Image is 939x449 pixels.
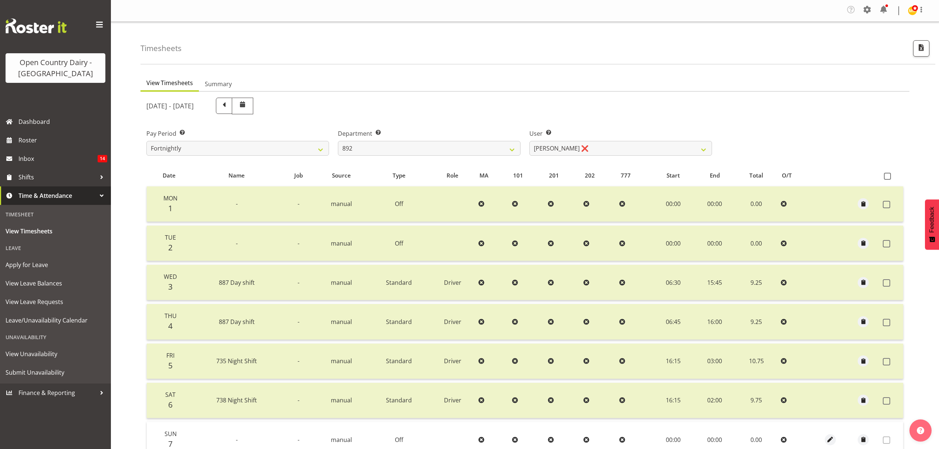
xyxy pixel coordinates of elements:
[219,318,255,326] span: 887 Day shift
[140,44,182,53] h4: Timesheets
[652,265,694,300] td: 06:30
[146,129,329,138] label: Pay Period
[735,383,778,418] td: 9.75
[2,222,109,240] a: View Timesheets
[529,129,712,138] label: User
[2,330,109,345] div: Unavailability
[2,311,109,330] a: Leave/Unavailability Calendar
[163,194,177,202] span: Mon
[585,171,612,180] div: 202
[286,171,311,180] div: Job
[929,207,935,233] span: Feedback
[298,396,299,404] span: -
[2,256,109,274] a: Apply for Leave
[298,357,299,365] span: -
[735,226,778,261] td: 0.00
[735,265,778,300] td: 9.25
[331,396,352,404] span: manual
[151,171,187,180] div: Date
[913,40,929,57] button: Export CSV
[146,78,193,87] span: View Timesheets
[331,436,352,444] span: manual
[6,296,105,307] span: View Leave Requests
[331,318,352,326] span: manual
[2,363,109,382] a: Submit Unavailability
[331,200,352,208] span: manual
[18,172,96,183] span: Shifts
[621,171,648,180] div: 777
[2,274,109,293] a: View Leave Balances
[652,226,694,261] td: 00:00
[925,199,939,250] button: Feedback - Show survey
[6,259,105,270] span: Apply for Leave
[699,171,730,180] div: End
[6,315,105,326] span: Leave/Unavailability Calendar
[652,304,694,340] td: 06:45
[298,318,299,326] span: -
[6,278,105,289] span: View Leave Balances
[444,278,461,287] span: Driver
[372,171,426,180] div: Type
[2,293,109,311] a: View Leave Requests
[216,396,257,404] span: 738 Night Shift
[196,171,278,180] div: Name
[652,383,694,418] td: 16:15
[168,242,173,253] span: 2
[549,171,576,180] div: 201
[695,383,735,418] td: 02:00
[331,239,352,247] span: manual
[298,200,299,208] span: -
[236,436,238,444] span: -
[164,273,177,281] span: Wed
[735,344,778,379] td: 10.75
[368,226,430,261] td: Off
[298,239,299,247] span: -
[434,171,471,180] div: Role
[168,360,173,371] span: 5
[216,357,257,365] span: 735 Night Shift
[368,344,430,379] td: Standard
[444,318,461,326] span: Driver
[146,102,194,110] h5: [DATE] - [DATE]
[98,155,107,162] span: 14
[782,171,809,180] div: O/T
[513,171,540,180] div: 101
[18,387,96,398] span: Finance & Reporting
[735,304,778,340] td: 9.25
[652,186,694,222] td: 00:00
[2,207,109,222] div: Timesheet
[18,135,107,146] span: Roster
[165,312,177,320] span: Thu
[338,129,521,138] label: Department
[165,391,176,399] span: Sat
[368,304,430,340] td: Standard
[319,171,364,180] div: Source
[219,278,255,287] span: 887 Day shift
[2,345,109,363] a: View Unavailability
[168,281,173,292] span: 3
[18,153,98,164] span: Inbox
[205,80,232,88] span: Summary
[18,190,96,201] span: Time & Attendance
[168,439,173,449] span: 7
[444,396,461,404] span: Driver
[166,351,174,359] span: Fri
[368,265,430,300] td: Standard
[917,427,924,434] img: help-xxl-2.png
[6,18,67,33] img: Rosterit website logo
[236,239,238,247] span: -
[165,430,177,438] span: Sun
[13,57,98,79] div: Open Country Dairy - [GEOGRAPHIC_DATA]
[739,171,774,180] div: Total
[479,171,505,180] div: MA
[2,240,109,256] div: Leave
[652,344,694,379] td: 16:15
[6,367,105,378] span: Submit Unavailability
[6,226,105,237] span: View Timesheets
[168,203,173,213] span: 1
[695,344,735,379] td: 03:00
[298,436,299,444] span: -
[368,186,430,222] td: Off
[6,348,105,359] span: View Unavailability
[331,278,352,287] span: manual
